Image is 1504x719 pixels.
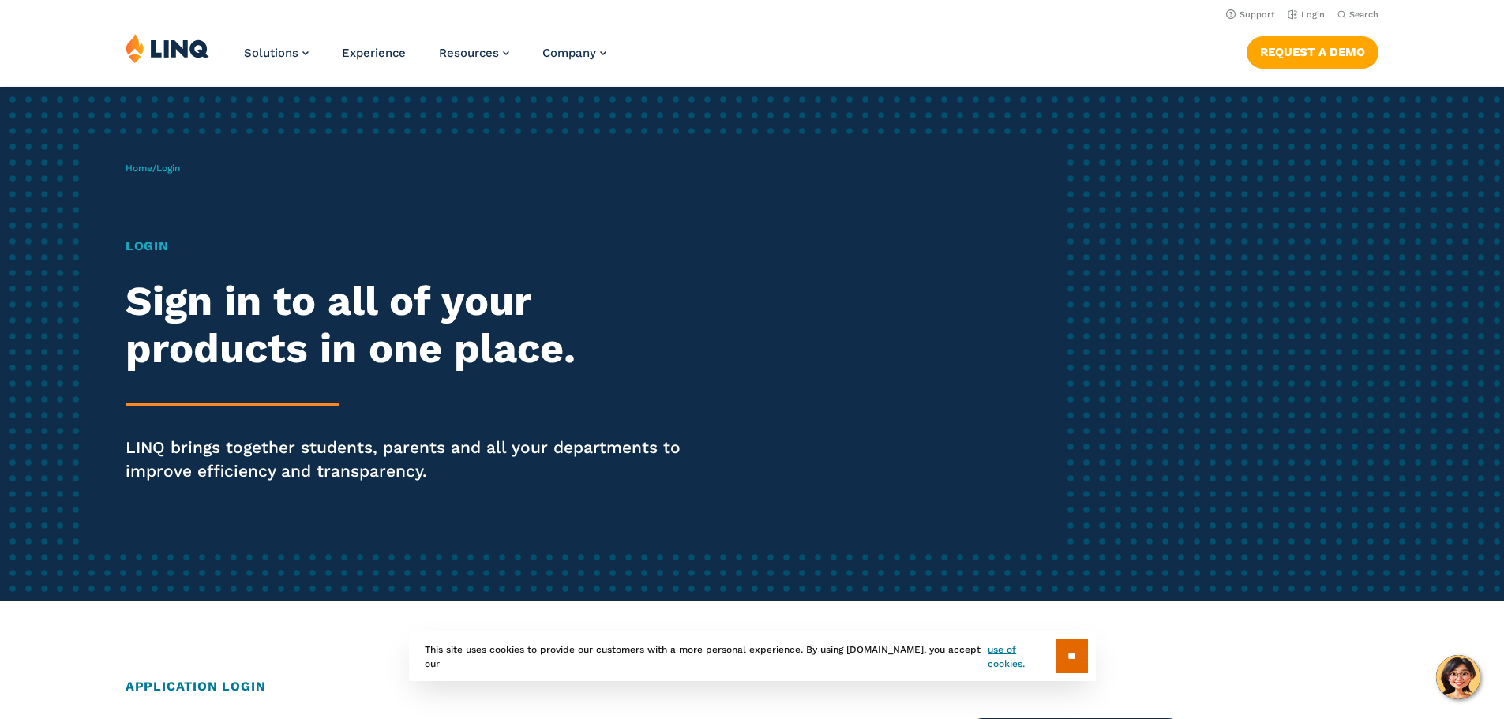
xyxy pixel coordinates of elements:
[126,33,209,63] img: LINQ | K‑12 Software
[1436,655,1480,699] button: Hello, have a question? Let’s chat.
[1247,33,1378,68] nav: Button Navigation
[126,436,705,483] p: LINQ brings together students, parents and all your departments to improve efficiency and transpa...
[342,46,406,60] a: Experience
[244,33,606,85] nav: Primary Navigation
[409,631,1096,681] div: This site uses cookies to provide our customers with a more personal experience. By using [DOMAIN...
[1288,9,1325,20] a: Login
[988,642,1055,671] a: use of cookies.
[126,163,152,174] a: Home
[244,46,309,60] a: Solutions
[244,46,298,60] span: Solutions
[156,163,180,174] span: Login
[1337,9,1378,21] button: Open Search Bar
[126,237,705,256] h1: Login
[126,163,180,174] span: /
[439,46,509,60] a: Resources
[1349,9,1378,20] span: Search
[542,46,596,60] span: Company
[542,46,606,60] a: Company
[1247,36,1378,68] a: Request a Demo
[439,46,499,60] span: Resources
[126,278,705,373] h2: Sign in to all of your products in one place.
[1226,9,1275,20] a: Support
